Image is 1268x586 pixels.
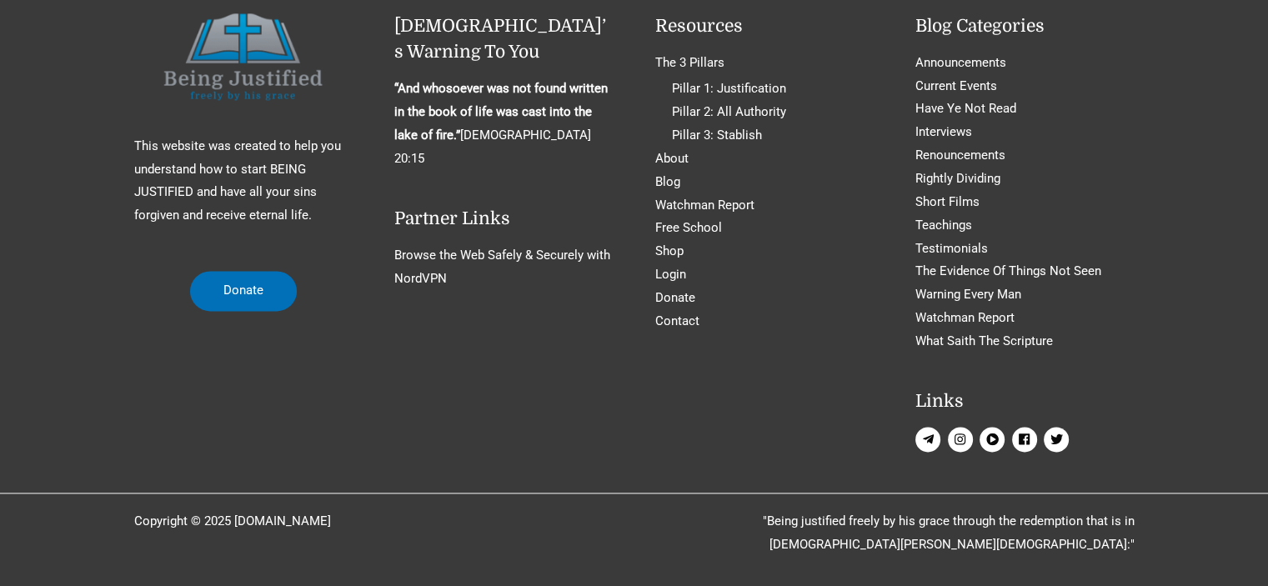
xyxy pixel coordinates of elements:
[915,148,1005,163] a: Renouncements
[394,206,614,233] h2: Partner Links
[915,124,972,139] a: Interviews
[655,198,754,213] a: Watchman Report
[655,174,680,189] a: Blog
[915,427,945,452] a: telegram-plane
[655,13,875,333] aside: Footer Widget 3
[394,78,614,170] p: [DEMOGRAPHIC_DATA] 20:15
[394,248,610,286] a: Browse the Web Safely & Securely with NordVPN
[655,55,724,70] a: The 3 Pillars
[655,52,875,333] nav: Resources
[1012,427,1041,452] a: facebook
[915,78,997,93] a: Current Events
[915,13,1135,456] aside: Footer Widget 4
[134,510,614,533] p: Copyright © 2025 [DOMAIN_NAME]
[948,427,977,452] a: instagram
[915,194,980,209] a: Short Films
[915,13,1135,40] h2: Blog Categories
[394,244,614,291] nav: Partner Links
[915,171,1000,186] a: Rightly Dividing
[655,151,689,166] a: About
[655,267,686,282] a: Login
[655,13,875,40] h2: Resources
[394,13,614,66] h2: [DEMOGRAPHIC_DATA]’s Warning To You
[915,287,1021,302] a: Warning Every Man
[134,135,353,228] p: This website was created to help you understand how to start BEING JUSTIFIED and have all your si...
[915,101,1016,116] a: Have Ye Not Read
[190,271,297,311] a: Donate
[672,81,786,96] a: Pillar 1: Justification
[655,243,684,258] a: Shop
[915,218,972,233] a: Teachings
[915,388,1135,415] h2: Links
[915,310,1015,325] a: Watchman Report
[915,52,1135,353] nav: Blog Categories
[394,13,614,291] aside: Footer Widget 2
[915,263,1101,278] a: The Evidence Of Things Not Seen
[655,313,699,328] a: Contact
[915,241,988,256] a: Testimonials
[915,55,1006,70] a: Announcements
[1044,427,1073,452] a: twitter
[672,104,786,119] a: Pillar 2: All Authority
[394,81,608,143] strong: “And whosoever was not found written in the book of life was cast into the lake of fire.”
[655,510,1135,557] p: "Being justified freely by his grace through the redemption that is in [DEMOGRAPHIC_DATA][PERSON_...
[915,333,1053,348] a: What Saith The Scripture
[655,220,722,235] a: Free School
[672,128,762,143] a: Pillar 3: Stablish
[980,427,1009,452] a: play-circle
[655,290,695,305] a: Donate
[134,13,353,263] aside: Footer Widget 1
